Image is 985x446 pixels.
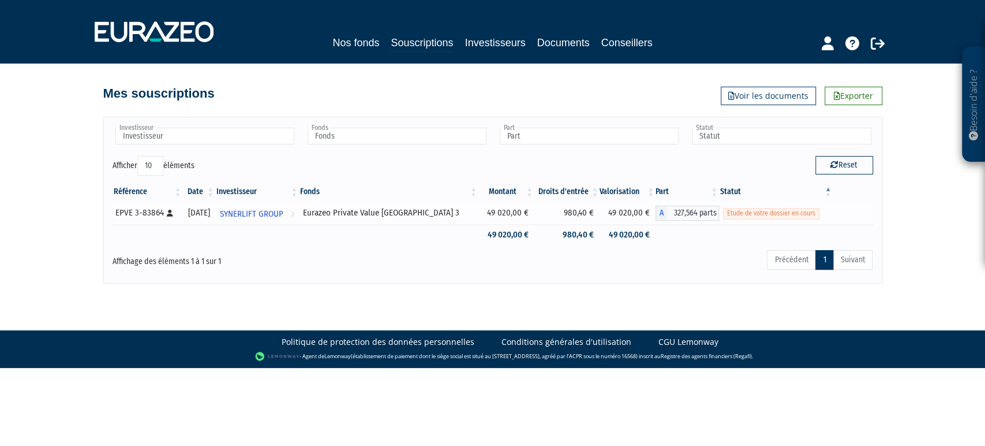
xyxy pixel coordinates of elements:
[187,207,212,219] div: [DATE]
[220,203,283,225] span: SYNERLIFT GROUP
[115,207,179,219] div: EPVE 3-83864
[282,336,474,348] a: Politique de protection des données personnelles
[465,35,525,51] a: Investisseurs
[478,202,534,225] td: 49 020,00 €
[332,35,379,51] a: Nos fonds
[534,202,600,225] td: 980,40 €
[534,225,600,245] td: 980,40 €
[719,182,833,202] th: Statut : activer pour trier la colonne par ordre d&eacute;croissant
[721,87,816,105] a: Voir les documents
[501,336,631,348] a: Conditions générales d'utilisation
[601,35,653,51] a: Conseillers
[113,249,420,267] div: Affichage des éléments 1 à 1 sur 1
[324,352,351,359] a: Lemonway
[167,210,173,217] i: [Français] Personne physique
[113,182,183,202] th: Référence : activer pour trier la colonne par ordre croissant
[658,336,718,348] a: CGU Lemonway
[299,182,478,202] th: Fonds: activer pour trier la colonne par ordre croissant
[815,156,873,174] button: Reset
[656,182,719,202] th: Part: activer pour trier la colonne par ordre croissant
[723,208,819,219] span: Etude de votre dossier en cours
[815,250,833,270] a: 1
[825,87,882,105] a: Exporter
[537,35,590,51] a: Documents
[12,351,973,362] div: - Agent de (établissement de paiement dont le siège social est situé au [STREET_ADDRESS], agréé p...
[656,206,667,221] span: A
[967,53,980,157] p: Besoin d'aide ?
[95,21,214,42] img: 1732889491-logotype_eurazeo_blanc_rvb.png
[255,351,299,362] img: logo-lemonway.png
[600,225,656,245] td: 49 020,00 €
[183,182,216,202] th: Date: activer pour trier la colonne par ordre croissant
[534,182,600,202] th: Droits d'entrée: activer pour trier la colonne par ordre croissant
[600,182,656,202] th: Valorisation: activer pour trier la colonne par ordre croissant
[215,202,299,225] a: SYNERLIFT GROUP
[215,182,299,202] th: Investisseur: activer pour trier la colonne par ordre croissant
[137,156,163,176] select: Afficheréléments
[600,202,656,225] td: 49 020,00 €
[303,207,474,219] div: Eurazeo Private Value [GEOGRAPHIC_DATA] 3
[667,206,719,221] span: 327,564 parts
[478,225,534,245] td: 49 020,00 €
[391,35,453,53] a: Souscriptions
[103,87,215,101] h4: Mes souscriptions
[656,206,719,221] div: A - Eurazeo Private Value Europe 3
[290,203,294,225] i: Voir l'investisseur
[661,352,752,359] a: Registre des agents financiers (Regafi)
[113,156,194,176] label: Afficher éléments
[478,182,534,202] th: Montant: activer pour trier la colonne par ordre croissant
